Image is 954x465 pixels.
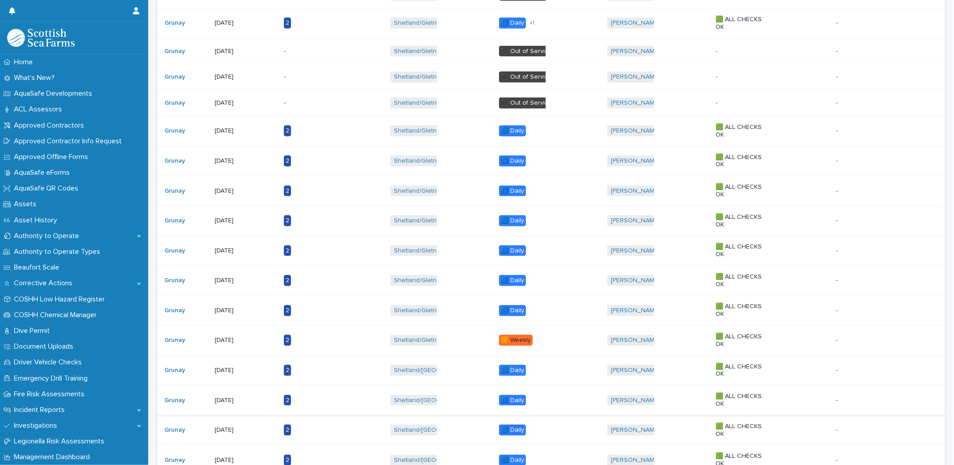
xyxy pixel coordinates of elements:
[215,48,271,55] p: [DATE]
[157,385,945,416] tr: Grunay [DATE]2Shetland/[GEOGRAPHIC_DATA] 🟦 Daily[PERSON_NAME] 🟩 ALL CHECKS OK--
[836,245,839,255] p: -
[716,124,772,139] p: 🟩 ALL CHECKS OK
[716,183,772,199] p: 🟩 ALL CHECKS OK
[157,146,945,176] tr: Grunay [DATE]2Shetland/Gletness 🟦 Daily[PERSON_NAME] 🟩 ALL CHECKS OK--
[716,99,772,107] p: -
[164,127,185,135] a: Grunay
[284,305,291,316] div: 2
[284,425,291,436] div: 2
[716,243,772,258] p: 🟩 ALL CHECKS OK
[716,273,772,288] p: 🟩 ALL CHECKS OK
[716,423,772,438] p: 🟩 ALL CHECKS OK
[10,216,64,225] p: Asset History
[716,73,772,81] p: -
[157,206,945,236] tr: Grunay [DATE]2Shetland/Gletness 🟦 Daily[PERSON_NAME] 🟩 ALL CHECKS OK--
[10,89,99,98] p: AquaSafe Developments
[164,217,185,225] a: Grunay
[284,245,291,257] div: 2
[157,116,945,146] tr: Grunay [DATE]2Shetland/Gletness 🟦 Daily[PERSON_NAME] 🟩 ALL CHECKS OK--
[394,99,447,107] a: Shetland/Gletness
[164,426,185,434] a: Grunay
[611,19,660,27] a: [PERSON_NAME]
[10,232,86,240] p: Authority to Operate
[157,415,945,445] tr: Grunay [DATE]2Shetland/[GEOGRAPHIC_DATA] 🟦 Daily[PERSON_NAME] 🟩 ALL CHECKS OK--
[394,217,447,225] a: Shetland/Gletness
[10,153,95,161] p: Approved Offline Forms
[611,277,660,284] a: [PERSON_NAME]
[215,397,271,404] p: [DATE]
[215,337,271,344] p: [DATE]
[10,168,77,177] p: AquaSafe eForms
[716,154,772,169] p: 🟩 ALL CHECKS OK
[10,137,129,146] p: Approved Contractor Info Request
[10,437,111,446] p: Legionella Risk Assessments
[836,335,839,344] p: -
[836,71,839,81] p: -
[836,425,839,434] p: -
[499,425,526,436] div: 🟦 Daily
[611,127,660,135] a: [PERSON_NAME]
[611,99,660,107] a: [PERSON_NAME]
[394,426,483,434] a: Shetland/[GEOGRAPHIC_DATA]
[394,19,447,27] a: Shetland/Gletness
[164,48,185,55] a: Grunay
[10,263,66,272] p: Beaufort Scale
[164,73,185,81] a: Grunay
[164,247,185,255] a: Grunay
[716,16,772,31] p: 🟩 ALL CHECKS OK
[716,393,772,408] p: 🟩 ALL CHECKS OK
[716,303,772,318] p: 🟩 ALL CHECKS OK
[157,38,945,64] tr: Grunay [DATE]-Shetland/Gletness ⬛️ Out of Service[PERSON_NAME] ---
[499,365,526,376] div: 🟦 Daily
[157,296,945,326] tr: Grunay [DATE]2Shetland/Gletness 🟦 Daily[PERSON_NAME] 🟩 ALL CHECKS OK--
[215,367,271,374] p: [DATE]
[10,295,112,304] p: COSHH Low Hazard Register
[836,97,839,107] p: -
[164,277,185,284] a: Grunay
[394,456,483,464] a: Shetland/[GEOGRAPHIC_DATA]
[157,8,945,38] tr: Grunay [DATE]2Shetland/Gletness 🟦 Daily+1[PERSON_NAME] 🟩 ALL CHECKS OK--
[499,71,554,83] div: ⬛️ Out of Service
[716,213,772,229] p: 🟩 ALL CHECKS OK
[284,335,291,346] div: 2
[716,48,772,55] p: -
[611,73,660,81] a: [PERSON_NAME]
[499,395,526,406] div: 🟦 Daily
[499,275,526,286] div: 🟦 Daily
[284,186,291,197] div: 2
[499,155,526,167] div: 🟦 Daily
[10,327,57,335] p: Dive Permit
[7,29,75,47] img: bPIBxiqnSb2ggTQWdOVV
[215,73,271,81] p: [DATE]
[499,18,526,29] div: 🟦 Daily
[836,125,839,135] p: -
[10,58,40,66] p: Home
[284,395,291,406] div: 2
[716,333,772,348] p: 🟩 ALL CHECKS OK
[215,157,271,165] p: [DATE]
[716,363,772,378] p: 🟩 ALL CHECKS OK
[164,99,185,107] a: Grunay
[284,73,340,81] p: -
[164,307,185,314] a: Grunay
[10,406,72,414] p: Incident Reports
[611,397,660,404] a: [PERSON_NAME]
[394,247,447,255] a: Shetland/Gletness
[215,217,271,225] p: [DATE]
[10,105,69,114] p: ACL Assessors
[284,155,291,167] div: 2
[284,125,291,137] div: 2
[836,395,839,404] p: -
[394,277,447,284] a: Shetland/Gletness
[611,247,660,255] a: [PERSON_NAME]
[284,365,291,376] div: 2
[284,99,340,107] p: -
[164,187,185,195] a: Grunay
[394,48,447,55] a: Shetland/Gletness
[215,19,271,27] p: [DATE]
[164,337,185,344] a: Grunay
[611,367,660,374] a: [PERSON_NAME]
[394,337,447,344] a: Shetland/Gletness
[836,186,839,195] p: -
[836,18,839,27] p: -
